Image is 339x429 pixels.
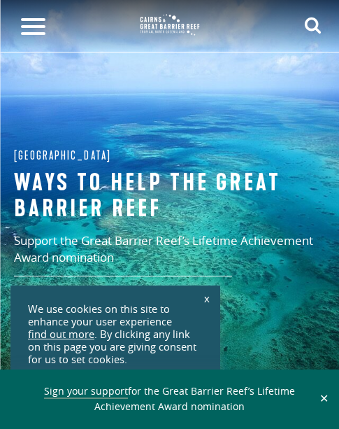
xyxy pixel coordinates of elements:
div: We use cookies on this site to enhance your user experience . By clicking any link on this page y... [28,303,203,366]
h1: Ways to help the great barrier reef [14,169,325,222]
button: Close [316,393,332,405]
img: CGBR-TNQ_dual-logo.svg [135,9,205,41]
a: find out more [28,328,94,341]
span: [GEOGRAPHIC_DATA] [14,146,111,166]
span: for the Great Barrier Reef’s Lifetime Achievement Award nomination [44,384,295,414]
a: Sign your support [44,384,128,399]
a: x [197,283,217,314]
p: Support the Great Barrier Reef’s Lifetime Achievement Award nomination [14,232,325,277]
